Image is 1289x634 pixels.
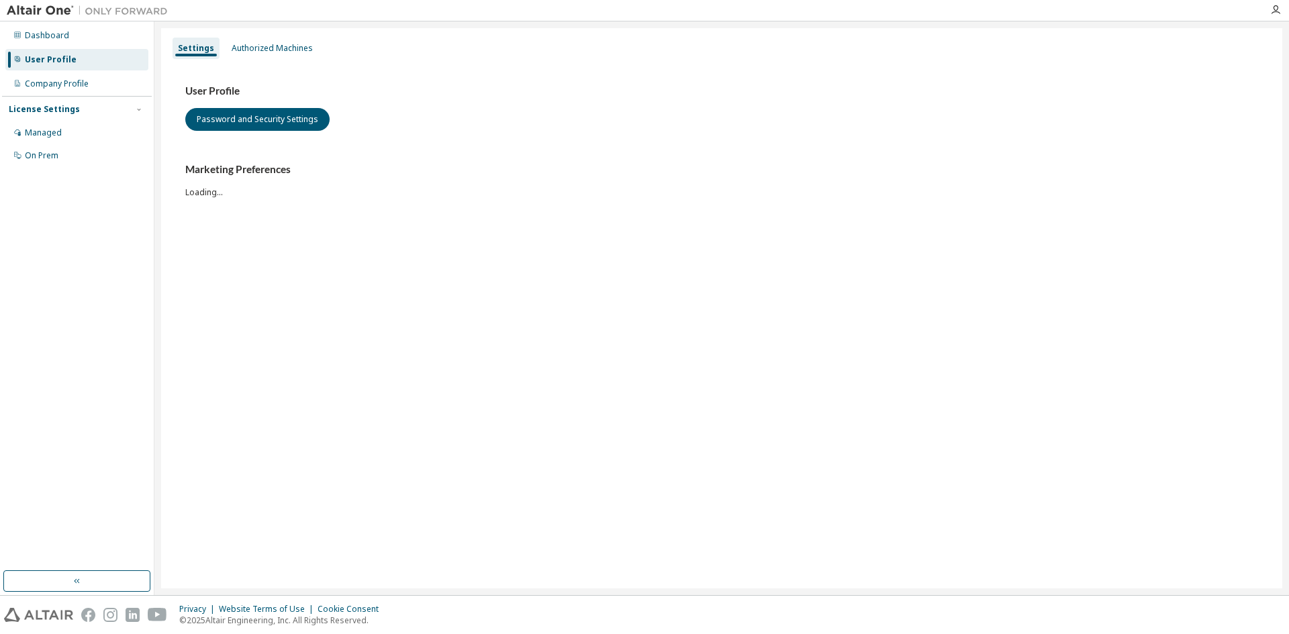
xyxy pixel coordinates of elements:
div: Cookie Consent [318,604,387,615]
button: Password and Security Settings [185,108,330,131]
div: Authorized Machines [232,43,313,54]
div: Managed [25,127,62,138]
div: License Settings [9,104,80,115]
img: youtube.svg [148,608,167,622]
img: Altair One [7,4,175,17]
div: Loading... [185,163,1258,197]
div: Website Terms of Use [219,604,318,615]
p: © 2025 Altair Engineering, Inc. All Rights Reserved. [179,615,387,626]
h3: User Profile [185,85,1258,98]
div: User Profile [25,54,77,65]
img: linkedin.svg [126,608,140,622]
div: Dashboard [25,30,69,41]
div: Privacy [179,604,219,615]
img: facebook.svg [81,608,95,622]
img: instagram.svg [103,608,117,622]
div: Company Profile [25,78,89,89]
div: Settings [178,43,214,54]
img: altair_logo.svg [4,608,73,622]
h3: Marketing Preferences [185,163,1258,176]
div: On Prem [25,150,58,161]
